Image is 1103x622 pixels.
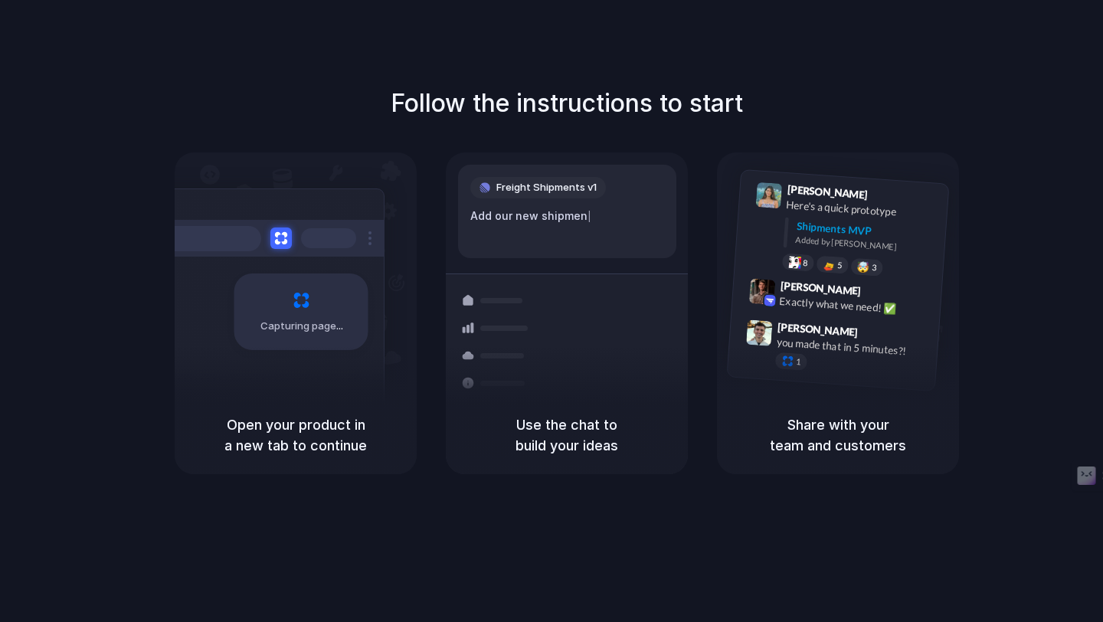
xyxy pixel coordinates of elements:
span: 8 [803,259,808,267]
div: Here's a quick prototype [786,197,939,223]
span: Capturing page [260,319,345,334]
span: 5 [837,261,843,270]
h1: Follow the instructions to start [391,85,743,122]
h5: Use the chat to build your ideas [464,414,669,456]
span: 1 [796,358,801,366]
div: Exactly what we need! ✅ [779,293,932,319]
div: Shipments MVP [796,218,938,244]
span: [PERSON_NAME] [777,319,859,341]
span: [PERSON_NAME] [787,181,868,203]
span: 9:47 AM [862,326,894,345]
div: Add our new shipmen [470,208,664,224]
span: 9:41 AM [872,188,904,207]
div: Added by [PERSON_NAME] [795,234,936,256]
span: [PERSON_NAME] [780,277,861,300]
div: you made that in 5 minutes?! [776,335,929,361]
h5: Share with your team and customers [735,414,941,456]
div: 🤯 [857,262,870,273]
h5: Open your product in a new tab to continue [193,414,398,456]
span: 9:42 AM [866,285,897,303]
span: Freight Shipments v1 [496,180,597,195]
span: 3 [872,264,877,272]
